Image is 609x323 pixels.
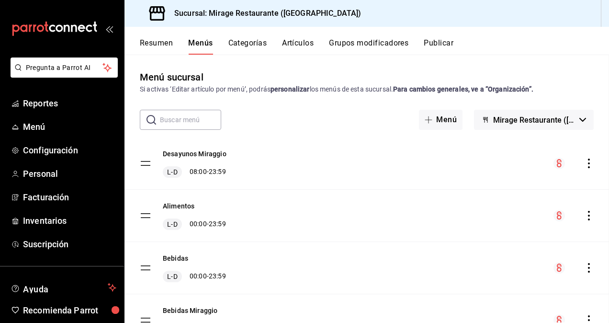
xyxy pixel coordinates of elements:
[163,306,217,315] button: Bebidas Miraggio
[140,70,203,84] div: Menú sucursal
[140,38,173,55] button: Resumen
[26,63,103,73] span: Pregunta a Parrot AI
[140,84,594,94] div: Si activas ‘Editar artículo por menú’, podrás los menús de esta sucursal.
[105,25,113,33] button: open_drawer_menu
[23,214,116,227] span: Inventarios
[140,262,151,274] button: drag
[160,110,221,129] input: Buscar menú
[165,167,179,177] span: L-D
[163,271,226,282] div: 00:00 - 23:59
[424,38,453,55] button: Publicar
[282,38,314,55] button: Artículos
[163,149,226,159] button: Desayunos Miraggio
[163,254,188,263] button: Bebidas
[228,38,267,55] button: Categorías
[393,85,533,93] strong: Para cambios generales, ve a “Organización”.
[23,238,116,251] span: Suscripción
[140,158,151,169] button: drag
[165,219,179,229] span: L-D
[163,166,226,178] div: 08:00 - 23:59
[23,304,116,317] span: Recomienda Parrot
[188,38,213,55] button: Menús
[584,263,594,273] button: actions
[329,38,408,55] button: Grupos modificadores
[474,110,594,130] button: Mirage Restaurante ([GEOGRAPHIC_DATA])
[23,120,116,133] span: Menú
[584,159,594,168] button: actions
[493,115,575,125] span: Mirage Restaurante ([GEOGRAPHIC_DATA])
[23,282,104,293] span: Ayuda
[584,211,594,220] button: actions
[271,85,310,93] strong: personalizar
[167,8,361,19] h3: Sucursal: Mirage Restaurante ([GEOGRAPHIC_DATA])
[419,110,462,130] button: Menú
[23,167,116,180] span: Personal
[23,144,116,157] span: Configuración
[11,58,118,78] button: Pregunta a Parrot AI
[163,219,226,230] div: 00:00 - 23:59
[140,210,151,221] button: drag
[7,69,118,80] a: Pregunta a Parrot AI
[163,201,194,211] button: Alimentos
[165,272,179,281] span: L-D
[140,38,609,55] div: navigation tabs
[23,97,116,110] span: Reportes
[23,191,116,204] span: Facturación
